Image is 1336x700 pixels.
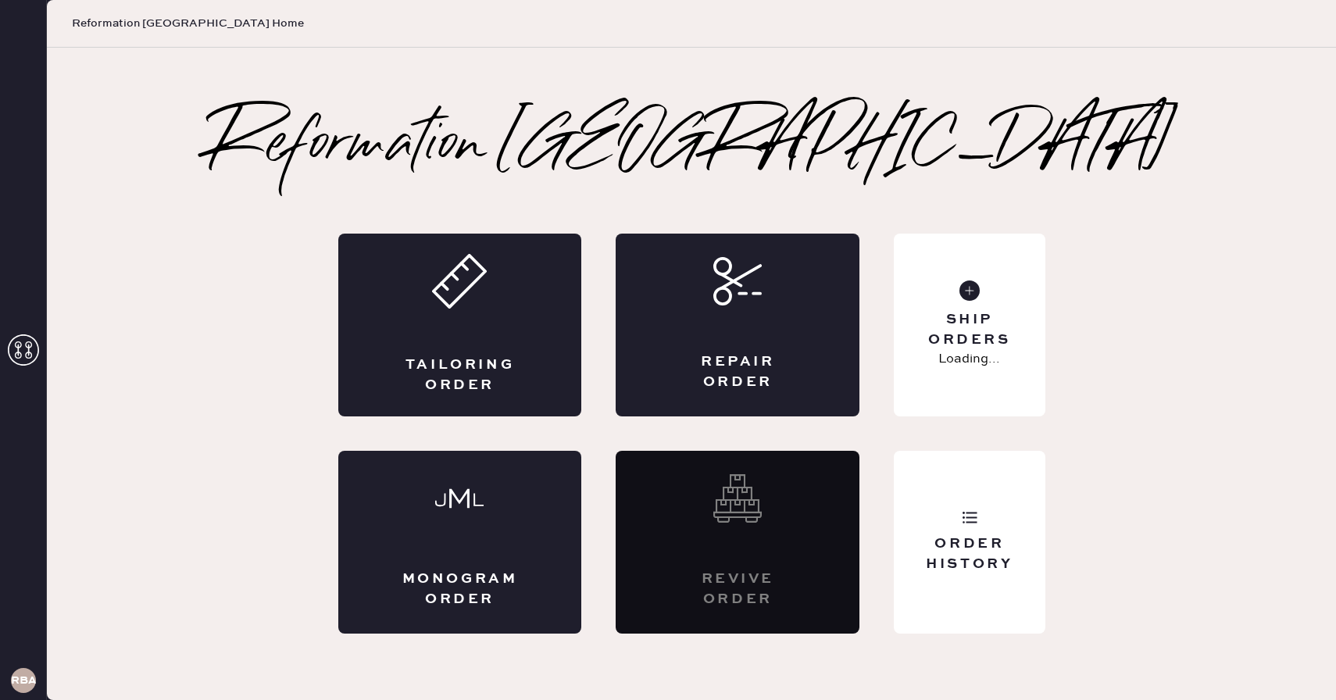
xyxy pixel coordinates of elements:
span: Reformation [GEOGRAPHIC_DATA] Home [72,16,304,31]
h3: RBA [11,675,36,686]
div: Tailoring Order [401,355,520,395]
div: Order History [906,534,1032,573]
div: Monogram Order [401,570,520,609]
div: Ship Orders [906,310,1032,349]
div: Revive order [678,570,797,609]
h2: Reformation [GEOGRAPHIC_DATA] [209,115,1175,177]
div: Repair Order [678,352,797,391]
p: Loading... [938,350,1000,369]
div: Interested? Contact us at care@hemster.co [616,451,859,634]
